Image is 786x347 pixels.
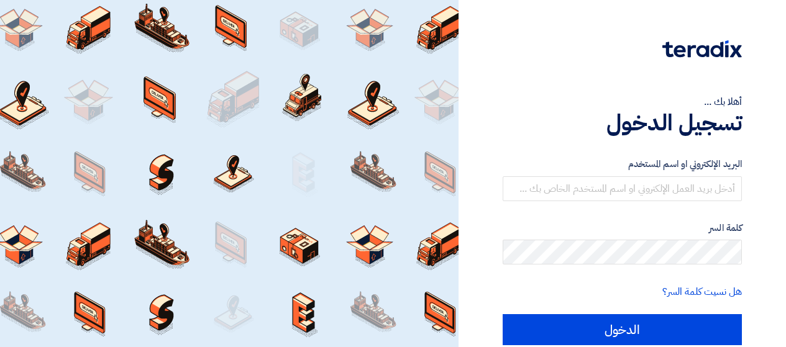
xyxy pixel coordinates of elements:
input: الدخول [503,314,742,345]
input: أدخل بريد العمل الإلكتروني او اسم المستخدم الخاص بك ... [503,176,742,201]
a: هل نسيت كلمة السر؟ [662,284,742,299]
img: Teradix logo [662,40,742,58]
h1: تسجيل الدخول [503,109,742,137]
label: البريد الإلكتروني او اسم المستخدم [503,157,742,171]
div: أهلا بك ... [503,94,742,109]
label: كلمة السر [503,221,742,235]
